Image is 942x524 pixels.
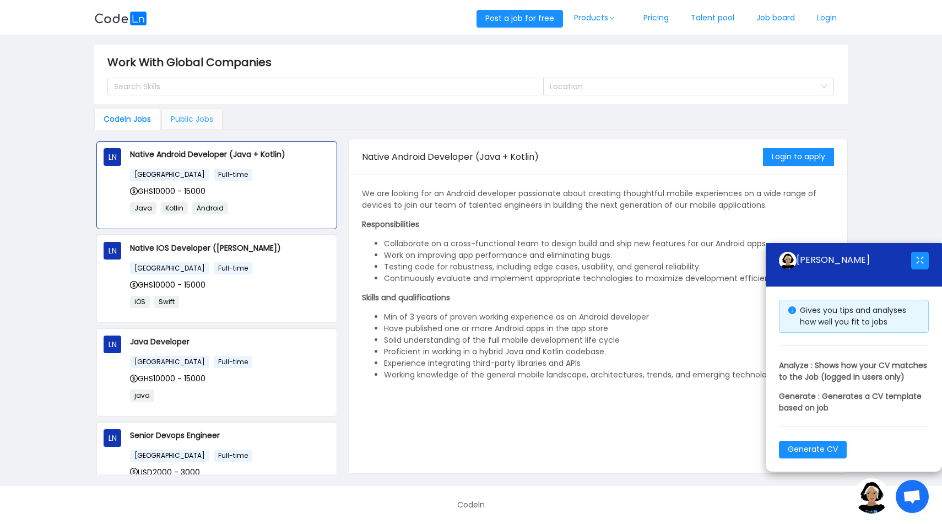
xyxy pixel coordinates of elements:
[130,186,205,197] span: GHS10000 - 15000
[214,450,252,462] span: Full-time
[214,356,252,368] span: Full-time
[130,336,329,348] p: Java Developer
[130,356,209,368] span: [GEOGRAPHIC_DATA]
[362,188,834,211] p: We are looking for an Android developer passionate about creating thoughtful mobile experiences o...
[114,81,527,92] div: Search Skills
[384,369,834,381] li: Working knowledge of the general mobile landscape, architectures, trends, and emerging technologies
[384,346,834,358] li: Proficient in working in a hybrid Java and Kotlin codebase.
[779,360,929,383] p: Analyze : Shows how your CV matches to the Job (logged in users only)
[130,262,209,274] span: [GEOGRAPHIC_DATA]
[384,334,834,346] li: Solid understanding of the full mobile development life cycle
[779,252,911,269] div: [PERSON_NAME]
[800,305,906,327] span: Gives you tips and analyses how well you fit to jobs
[779,252,797,269] img: ground.ddcf5dcf.png
[192,202,228,214] span: Android
[161,202,188,214] span: Kotlin
[130,187,138,195] i: icon: dollar
[362,150,539,163] span: Native Android Developer (Java + Kotlin)
[384,358,834,369] li: Experience integrating third-party libraries and APIs
[161,108,223,130] div: Public Jobs
[109,336,117,353] span: LN
[788,306,796,314] i: icon: info-circle
[109,429,117,447] span: LN
[550,81,815,92] div: Location
[779,391,929,414] p: Generate : Generates a CV template based on job
[130,373,205,384] span: GHS10000 - 15000
[130,296,150,308] span: iOS
[362,219,419,230] strong: Responsibilities
[821,83,827,91] i: icon: down
[384,273,834,284] li: Continuously evaluate and implement appropriate technologies to maximize development efficiency.
[214,262,252,274] span: Full-time
[130,169,209,181] span: [GEOGRAPHIC_DATA]
[384,323,834,334] li: Have published one or more Android apps in the app store
[779,441,847,458] button: Generate CV
[384,261,834,273] li: Testing code for robustness, including edge cases, usability, and general reliability.
[107,53,278,71] span: Work With Global Companies
[854,478,889,514] img: ground.ddcf5dcf.png
[130,450,209,462] span: [GEOGRAPHIC_DATA]
[477,13,563,24] a: Post a job for free
[384,238,834,250] li: Collaborate on a cross-functional team to design build and ship new features for our Android apps.
[384,250,834,261] li: Work on improving app performance and eliminating bugs.
[130,202,156,214] span: Java
[94,12,147,25] img: logobg.f302741d.svg
[130,429,329,441] p: Senior Devops Engineer
[763,148,834,166] button: Login to apply
[130,242,329,254] p: Native IOS Developer ([PERSON_NAME])
[94,108,160,130] div: Codeln Jobs
[130,467,200,478] span: USD2000 - 3000
[130,468,138,476] i: icon: dollar
[154,296,179,308] span: Swift
[609,15,615,21] i: icon: down
[896,480,929,513] div: Open chat
[130,281,138,289] i: icon: dollar
[130,375,138,382] i: icon: dollar
[109,242,117,260] span: LN
[130,279,205,290] span: GHS10000 - 15000
[130,148,329,160] p: Native Android Developer (Java + Kotlin)
[362,292,450,303] strong: Skills and qualifications
[477,10,563,28] button: Post a job for free
[109,148,117,166] span: LN
[384,311,834,323] li: Min of 3 years of proven working experience as an Android developer
[214,169,252,181] span: Full-time
[911,252,929,269] button: icon: fullscreen
[130,390,154,402] span: java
